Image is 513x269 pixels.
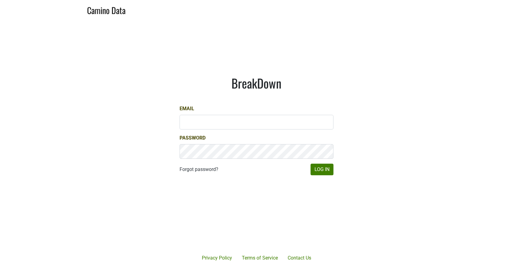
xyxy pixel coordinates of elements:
[237,252,283,264] a: Terms of Service
[180,166,218,173] a: Forgot password?
[87,2,126,17] a: Camino Data
[180,76,333,90] h1: BreakDown
[197,252,237,264] a: Privacy Policy
[180,105,194,112] label: Email
[180,134,206,142] label: Password
[283,252,316,264] a: Contact Us
[311,164,333,175] button: Log In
